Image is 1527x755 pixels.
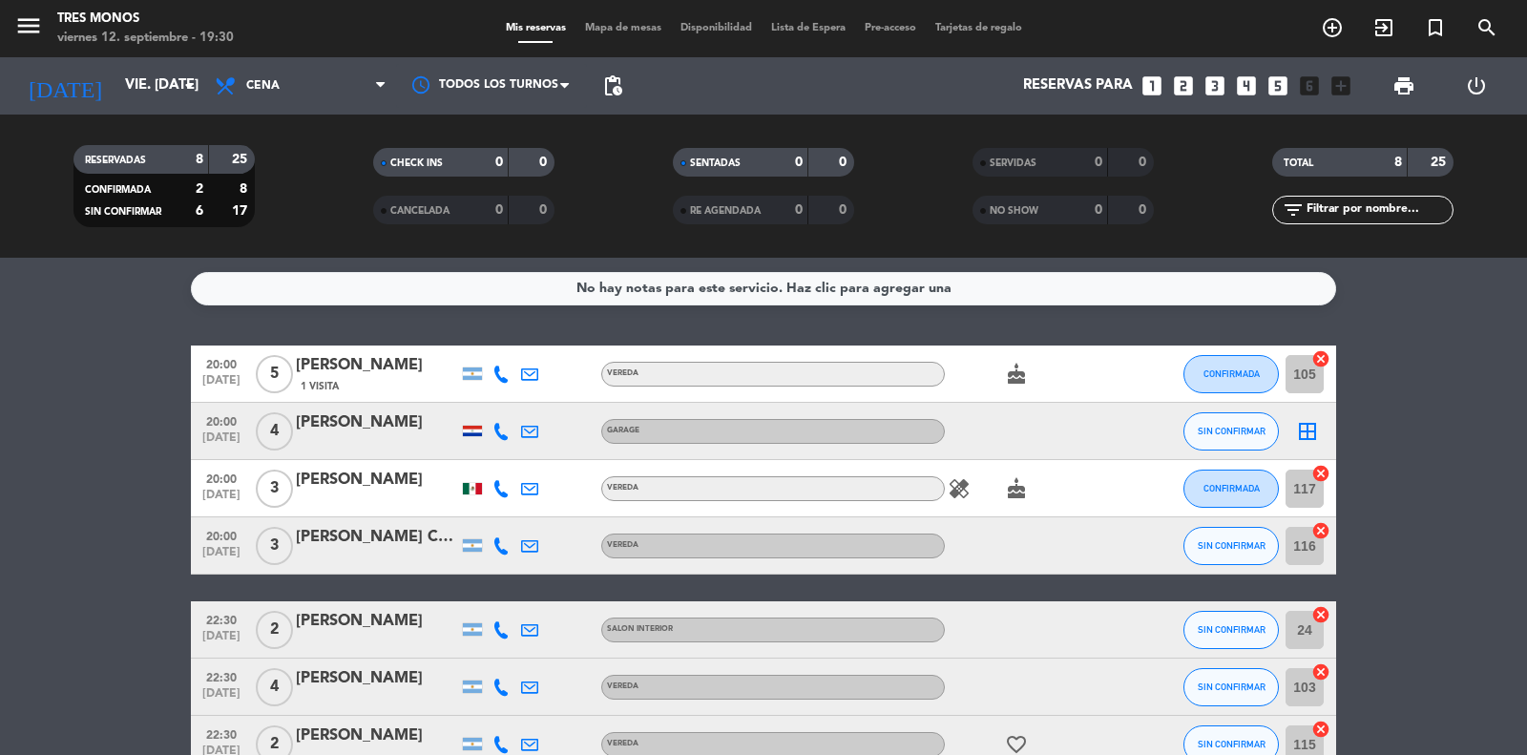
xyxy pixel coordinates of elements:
[57,29,234,48] div: viernes 12. septiembre - 19:30
[1328,73,1353,98] i: add_box
[690,206,761,216] span: RE AGENDADA
[1392,74,1415,97] span: print
[256,668,293,706] span: 4
[198,723,245,745] span: 22:30
[198,489,245,511] span: [DATE]
[1183,470,1279,508] button: CONFIRMADA
[990,206,1038,216] span: NO SHOW
[1282,199,1305,221] i: filter_list
[795,156,803,169] strong: 0
[1424,16,1447,39] i: turned_in_not
[1183,355,1279,393] button: CONFIRMADA
[198,409,245,431] span: 20:00
[1297,73,1322,98] i: looks_6
[1311,605,1330,624] i: cancel
[85,185,151,195] span: CONFIRMADA
[296,410,458,435] div: [PERSON_NAME]
[1005,363,1028,386] i: cake
[14,11,43,47] button: menu
[539,203,551,217] strong: 0
[178,74,200,97] i: arrow_drop_down
[85,207,161,217] span: SIN CONFIRMAR
[855,23,926,33] span: Pre-acceso
[256,527,293,565] span: 3
[495,203,503,217] strong: 0
[1198,540,1266,551] span: SIN CONFIRMAR
[246,79,280,93] span: Cena
[671,23,762,33] span: Disponibilidad
[1203,483,1260,493] span: CONFIRMADA
[1266,73,1290,98] i: looks_5
[198,608,245,630] span: 22:30
[296,724,458,748] div: [PERSON_NAME]
[990,158,1036,168] span: SERVIDAS
[1311,349,1330,368] i: cancel
[196,153,203,166] strong: 8
[198,665,245,687] span: 22:30
[1183,611,1279,649] button: SIN CONFIRMAR
[1431,156,1450,169] strong: 25
[256,355,293,393] span: 5
[196,204,203,218] strong: 6
[1005,477,1028,500] i: cake
[1183,527,1279,565] button: SIN CONFIRMAR
[232,153,251,166] strong: 25
[1095,156,1102,169] strong: 0
[198,630,245,652] span: [DATE]
[301,379,339,394] span: 1 Visita
[1372,16,1395,39] i: exit_to_app
[1198,682,1266,692] span: SIN CONFIRMAR
[1234,73,1259,98] i: looks_4
[1139,203,1150,217] strong: 0
[539,156,551,169] strong: 0
[296,525,458,550] div: [PERSON_NAME] Cambacérès
[1183,412,1279,451] button: SIN CONFIRMAR
[607,484,638,492] span: VEREDA
[256,412,293,451] span: 4
[240,182,251,196] strong: 8
[601,74,624,97] span: pending_actions
[256,611,293,649] span: 2
[496,23,575,33] span: Mis reservas
[607,740,638,747] span: VEREDA
[1305,199,1453,220] input: Filtrar por nombre...
[690,158,741,168] span: SENTADAS
[198,431,245,453] span: [DATE]
[839,203,850,217] strong: 0
[198,467,245,489] span: 20:00
[1440,57,1513,115] div: LOG OUT
[198,546,245,568] span: [DATE]
[1203,368,1260,379] span: CONFIRMADA
[1095,203,1102,217] strong: 0
[575,23,671,33] span: Mapa de mesas
[607,427,639,434] span: GARAGE
[1023,77,1133,94] span: Reservas para
[1171,73,1196,98] i: looks_two
[1311,662,1330,682] i: cancel
[839,156,850,169] strong: 0
[1394,156,1402,169] strong: 8
[196,182,203,196] strong: 2
[1198,739,1266,749] span: SIN CONFIRMAR
[57,10,234,29] div: Tres Monos
[795,203,803,217] strong: 0
[198,352,245,374] span: 20:00
[14,65,115,107] i: [DATE]
[198,374,245,396] span: [DATE]
[198,687,245,709] span: [DATE]
[296,666,458,691] div: [PERSON_NAME]
[1321,16,1344,39] i: add_circle_outline
[926,23,1032,33] span: Tarjetas de regalo
[495,156,503,169] strong: 0
[296,609,458,634] div: [PERSON_NAME]
[1183,668,1279,706] button: SIN CONFIRMAR
[948,477,971,500] i: healing
[1465,74,1488,97] i: power_settings_new
[1284,158,1313,168] span: TOTAL
[14,11,43,40] i: menu
[1311,720,1330,739] i: cancel
[1140,73,1164,98] i: looks_one
[1311,464,1330,483] i: cancel
[390,158,443,168] span: CHECK INS
[607,682,638,690] span: VEREDA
